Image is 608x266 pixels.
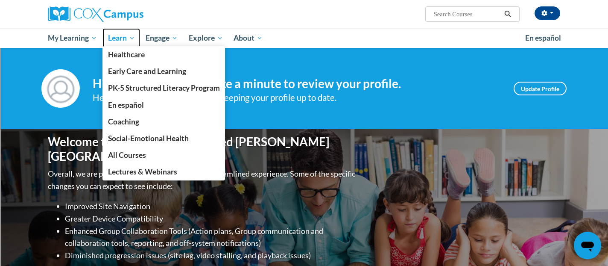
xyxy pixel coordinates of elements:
[3,228,605,236] div: MOVE
[108,100,144,109] span: En español
[520,29,567,47] a: En español
[108,83,220,92] span: PK-5 Structured Literacy Program
[3,27,605,34] div: Delete
[48,6,210,22] a: Cox Campus
[108,67,186,76] span: Early Care and Learning
[3,11,605,19] div: Sort New > Old
[3,197,605,205] div: DELETE
[42,28,102,48] a: My Learning
[525,33,561,42] span: En español
[3,213,605,220] div: Home
[3,19,605,27] div: Move To ...
[3,251,605,259] div: BOOK
[102,97,225,113] a: En español
[102,147,225,163] a: All Courses
[535,6,560,20] button: Account Settings
[35,28,573,48] div: Main menu
[3,96,605,103] div: Add Outline Template
[3,236,605,243] div: New source
[146,33,178,43] span: Engage
[3,57,605,65] div: Move To ...
[108,167,177,176] span: Lectures & Webinars
[102,130,225,147] a: Social-Emotional Health
[102,28,140,48] a: Learn
[3,189,605,197] div: SAVE AND GO HOME
[501,9,514,19] button: Search
[3,42,605,50] div: Sign out
[108,134,189,143] span: Social-Emotional Health
[3,182,605,189] div: This outline has no content. Would you like to delete it?
[102,46,225,63] a: Healthcare
[3,50,605,57] div: Rename
[3,134,605,142] div: Television/Radio
[48,6,143,22] img: Cox Campus
[108,151,146,160] span: All Courses
[3,119,605,127] div: Magazine
[102,63,225,80] a: Early Care and Learning
[140,28,183,48] a: Engage
[3,205,605,213] div: Move to ...
[183,28,228,48] a: Explore
[189,33,223,43] span: Explore
[3,73,605,80] div: Rename Outline
[3,3,605,11] div: Sort A > Z
[3,88,605,96] div: Print
[433,9,501,19] input: Search Courses
[3,103,605,111] div: Search for Source
[234,33,263,43] span: About
[3,65,605,73] div: Delete
[574,232,601,259] iframe: Button to launch messaging window
[108,50,145,59] span: Healthcare
[102,80,225,96] a: PK-5 Structured Literacy Program
[48,33,97,43] span: My Learning
[102,163,225,180] a: Lectures & Webinars
[102,113,225,130] a: Coaching
[3,127,605,134] div: Newspaper
[3,220,605,228] div: CANCEL
[3,34,605,42] div: Options
[3,80,605,88] div: Download
[228,28,269,48] a: About
[108,117,139,126] span: Coaching
[3,243,605,251] div: SAVE
[3,150,605,157] div: TODO: put dlg title
[3,142,605,150] div: Visual Art
[3,166,605,174] div: CANCEL
[3,174,605,182] div: ???
[108,33,135,43] span: Learn
[3,111,605,119] div: Journal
